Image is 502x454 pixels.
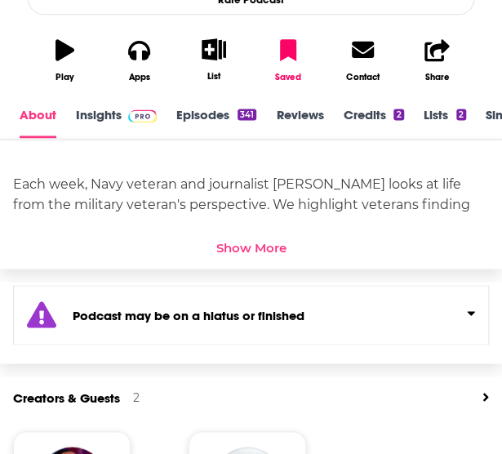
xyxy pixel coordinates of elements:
[276,107,323,138] a: Reviews
[207,71,220,82] div: List
[176,107,256,138] a: Episodes341
[129,72,150,82] div: Apps
[13,285,489,345] section: Click to expand status details
[400,28,474,92] button: Share
[20,107,56,138] a: About
[133,389,140,404] div: 2
[128,109,157,122] img: Podchaser Pro
[13,389,120,405] a: Creators & Guests
[424,72,449,82] div: Share
[13,174,489,317] div: Each week, Navy veteran and journalist [PERSON_NAME] looks at life from the military veteran's pe...
[251,28,326,92] button: Saved
[456,109,466,120] div: 2
[343,107,403,138] a: Credits2
[275,72,301,82] div: Saved
[176,28,251,91] button: List
[56,72,74,82] div: Play
[238,109,256,120] div: 341
[326,28,400,92] a: Contact
[482,389,489,405] a: View All
[28,28,102,92] button: Play
[346,71,379,82] div: Contact
[73,307,304,323] strong: Podcast may be on a hiatus or finished
[76,107,157,138] a: InsightsPodchaser Pro
[424,107,466,138] a: Lists2
[393,109,403,120] div: 2
[102,28,176,92] button: Apps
